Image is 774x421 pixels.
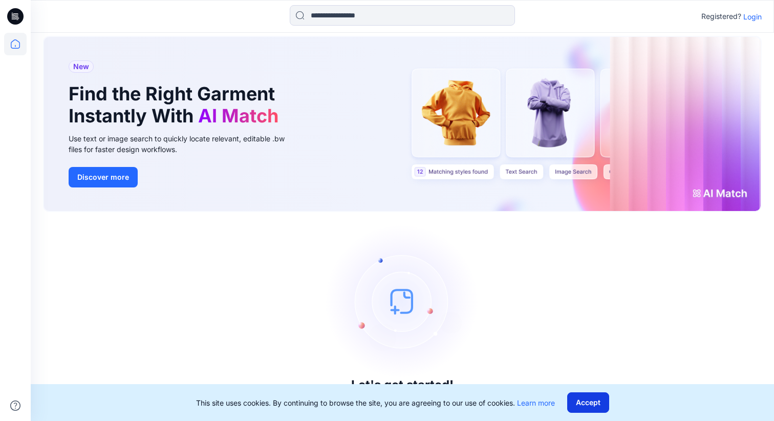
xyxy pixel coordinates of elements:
[326,224,479,378] img: empty-state-image.svg
[198,104,278,127] span: AI Match
[567,392,609,413] button: Accept
[701,10,741,23] p: Registered?
[351,378,454,392] h3: Let's get started!
[69,167,138,187] button: Discover more
[743,11,762,22] p: Login
[69,83,284,127] h1: Find the Right Garment Instantly With
[69,133,299,155] div: Use text or image search to quickly locate relevant, editable .bw files for faster design workflows.
[73,60,89,73] span: New
[196,397,555,408] p: This site uses cookies. By continuing to browse the site, you are agreeing to our use of cookies.
[517,398,555,407] a: Learn more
